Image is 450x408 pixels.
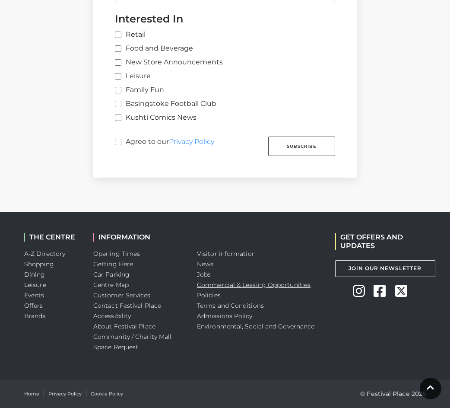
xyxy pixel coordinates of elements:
[24,302,43,309] a: Offers
[197,302,264,309] a: Terms and Conditions
[48,390,82,398] a: Privacy Policy
[197,291,221,299] a: Policies
[197,250,256,258] a: Visitor information
[93,271,130,278] a: Car Parking
[197,322,314,330] a: Environmental, Social and Governance
[93,233,184,241] h2: INFORMATION
[24,312,46,320] a: Brands
[197,312,253,320] a: Admissions Policy
[197,271,211,278] a: Jobs
[93,333,171,351] a: Community / Charity Mall Space Request
[24,390,39,398] a: Home
[169,137,214,146] a: Privacy Policy
[115,71,151,81] label: Leisure
[93,291,151,299] a: Customer Services
[115,137,214,153] label: Agree to our
[24,250,65,258] a: A-Z Directory
[24,291,44,299] a: Events
[24,260,54,268] a: Shopping
[24,281,46,289] a: Leisure
[115,85,164,95] label: Family Fun
[115,13,335,25] h4: Interested In
[93,260,133,268] a: Getting Here
[93,322,155,330] a: About Festival Place
[115,99,216,109] label: Basingstoke Football Club
[197,281,311,289] a: Commercial & Leasing Opportunities
[115,57,223,67] label: New Store Announcements
[335,233,426,249] h2: GET OFFERS AND UPDATES
[268,137,335,156] button: Subscribe
[93,281,129,289] a: Centre Map
[91,390,123,398] a: Cookie Policy
[93,250,140,258] a: Opening Times
[197,260,213,268] a: News
[335,260,435,277] a: Join Our Newsletter
[360,389,426,399] p: © Festival Place 2025
[115,43,193,54] label: Food and Beverage
[93,312,131,320] a: Accessibility
[115,112,196,123] label: Kushti Comics News
[93,302,161,309] a: Contact Festival Place
[24,233,80,241] h2: THE CENTRE
[115,29,146,40] label: Retail
[24,271,45,278] a: Dining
